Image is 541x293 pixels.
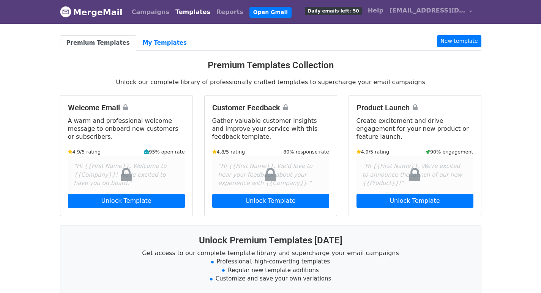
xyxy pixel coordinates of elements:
li: Professional, high-converting templates [69,257,472,266]
a: Unlock Template [212,194,329,208]
a: Reports [213,5,246,20]
p: Get access to our complete template library and supercharge your email campaigns [69,249,472,257]
small: 4.8/5 rating [212,148,245,155]
a: My Templates [136,35,193,51]
a: [EMAIL_ADDRESS][DOMAIN_NAME] [386,3,475,21]
small: 90% engagement [426,148,473,155]
a: Unlock Template [68,194,185,208]
a: Unlock Template [356,194,473,208]
div: "Hi {{First Name}}, We're excited to announce the launch of our new {{Product}}!" [356,156,473,194]
a: MergeMail [60,4,123,20]
a: Premium Templates [60,35,136,51]
a: Daily emails left: 50 [302,3,364,18]
h3: Unlock Premium Templates [DATE] [69,235,472,246]
li: Regular new template additions [69,266,472,275]
div: "Hi {{First Name}}, We'd love to hear your feedback about your experience with {{Company}}." [212,156,329,194]
p: A warm and professional welcome message to onboard new customers or subscribers. [68,117,185,141]
span: [EMAIL_ADDRESS][DOMAIN_NAME] [390,6,465,15]
h4: Product Launch [356,103,473,112]
h3: Premium Templates Collection [60,60,481,71]
a: Open Gmail [249,7,292,18]
p: Unlock our complete library of professionally crafted templates to supercharge your email campaigns [60,78,481,86]
small: 95% open rate [144,148,185,155]
a: Help [365,3,386,18]
small: 4.9/5 rating [68,148,101,155]
img: MergeMail logo [60,6,71,17]
p: Gather valuable customer insights and improve your service with this feedback template. [212,117,329,141]
a: New template [437,35,481,47]
p: Create excitement and drive engagement for your new product or feature launch. [356,117,473,141]
a: Templates [172,5,213,20]
span: Daily emails left: 50 [305,7,361,15]
div: "Hi {{First Name}}, Welcome to {{Company}}! We're excited to have you on board." [68,156,185,194]
li: Customize and save your own variations [69,274,472,283]
a: Campaigns [129,5,172,20]
small: 4.9/5 rating [356,148,390,155]
small: 80% response rate [283,148,329,155]
h4: Welcome Email [68,103,185,112]
h4: Customer Feedback [212,103,329,112]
